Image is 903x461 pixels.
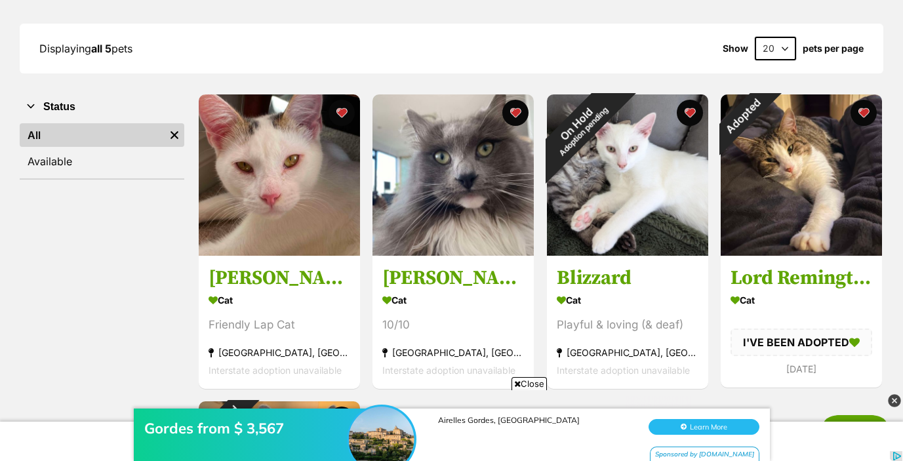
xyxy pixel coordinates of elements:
[20,123,165,147] a: All
[557,365,690,376] span: Interstate adoption unavailable
[165,123,184,147] a: Remove filter
[888,394,901,407] img: close_grey_3x.png
[20,150,184,173] a: Available
[91,42,111,55] strong: all 5
[677,100,703,126] button: favourite
[438,33,635,43] div: Airelles Gordes, [GEOGRAPHIC_DATA]
[382,291,524,310] div: Cat
[557,291,698,310] div: Cat
[349,24,414,90] img: Gordes from $ 3,567
[650,64,759,81] div: Sponsored by [DOMAIN_NAME]
[503,100,529,126] button: favourite
[199,256,360,389] a: [PERSON_NAME] Cat Friendly Lap Cat [GEOGRAPHIC_DATA], [GEOGRAPHIC_DATA] Interstate adoption unava...
[199,94,360,256] img: Wilson
[723,43,748,54] span: Show
[557,344,698,361] div: [GEOGRAPHIC_DATA], [GEOGRAPHIC_DATA]
[209,291,350,310] div: Cat
[731,360,872,378] div: [DATE]
[731,291,872,310] div: Cat
[522,70,637,184] div: On Hold
[329,100,355,126] button: favourite
[382,266,524,291] h3: [PERSON_NAME]
[144,37,354,55] div: Gordes from $ 3,567
[721,94,882,256] img: Lord Remington
[512,377,547,390] span: Close
[649,37,759,52] button: Learn More
[209,266,350,291] h3: [PERSON_NAME]
[209,316,350,334] div: Friendly Lap Cat
[547,94,708,256] img: Blizzard
[547,256,708,389] a: Blizzard Cat Playful & loving (& deaf) [GEOGRAPHIC_DATA], [GEOGRAPHIC_DATA] Interstate adoption u...
[372,94,534,256] img: Gus
[20,98,184,115] button: Status
[382,344,524,361] div: [GEOGRAPHIC_DATA], [GEOGRAPHIC_DATA]
[547,245,708,258] a: On HoldAdoption pending
[39,42,132,55] span: Displaying pets
[557,106,610,158] span: Adoption pending
[731,329,872,356] div: I'VE BEEN ADOPTED
[704,77,782,155] div: Adopted
[557,316,698,334] div: Playful & loving (& deaf)
[557,266,698,291] h3: Blizzard
[731,266,872,291] h3: Lord Remington
[721,245,882,258] a: Adopted
[209,344,350,361] div: [GEOGRAPHIC_DATA], [GEOGRAPHIC_DATA]
[209,365,342,376] span: Interstate adoption unavailable
[20,121,184,178] div: Status
[803,43,864,54] label: pets per page
[851,100,877,126] button: favourite
[382,365,515,376] span: Interstate adoption unavailable
[382,316,524,334] div: 10/10
[721,256,882,388] a: Lord Remington Cat I'VE BEEN ADOPTED [DATE] favourite
[372,256,534,389] a: [PERSON_NAME] Cat 10/10 [GEOGRAPHIC_DATA], [GEOGRAPHIC_DATA] Interstate adoption unavailable favo...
